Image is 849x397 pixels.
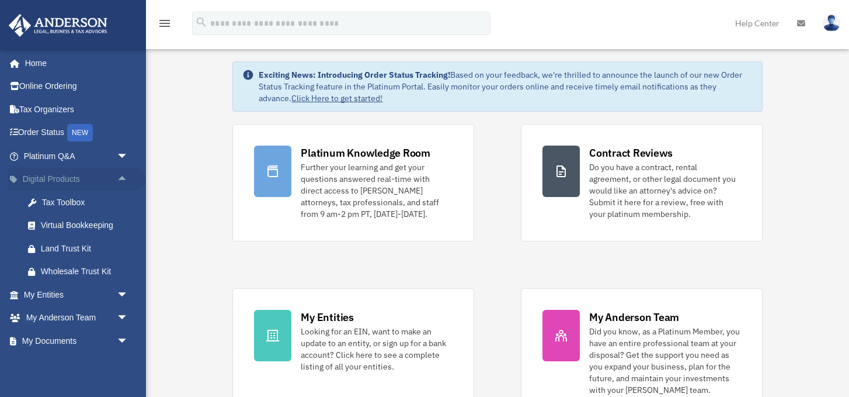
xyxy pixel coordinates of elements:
[259,70,450,80] strong: Exciting News: Introducing Order Status Tracking!
[117,306,140,330] span: arrow_drop_down
[8,353,146,376] a: Online Learningarrow_drop_down
[117,329,140,353] span: arrow_drop_down
[8,51,140,75] a: Home
[8,306,146,330] a: My Anderson Teamarrow_drop_down
[67,124,93,141] div: NEW
[41,241,131,256] div: Land Trust Kit
[158,16,172,30] i: menu
[8,168,146,191] a: Digital Productsarrow_drop_up
[117,168,140,192] span: arrow_drop_up
[8,98,146,121] a: Tax Organizers
[521,124,763,241] a: Contract Reviews Do you have a contract, rental agreement, or other legal document you would like...
[8,121,146,145] a: Order StatusNEW
[259,69,752,104] div: Based on your feedback, we're thrilled to announce the launch of our new Order Status Tracking fe...
[117,144,140,168] span: arrow_drop_down
[589,326,741,396] div: Did you know, as a Platinum Member, you have an entire professional team at your disposal? Get th...
[301,146,430,160] div: Platinum Knowledge Room
[41,195,131,210] div: Tax Toolbox
[291,93,382,103] a: Click Here to get started!
[195,16,208,29] i: search
[823,15,840,32] img: User Pic
[16,237,146,260] a: Land Trust Kit
[589,146,673,160] div: Contract Reviews
[589,310,679,324] div: My Anderson Team
[16,191,146,214] a: Tax Toolbox
[5,14,111,37] img: Anderson Advisors Platinum Portal
[8,329,146,353] a: My Documentsarrow_drop_down
[232,124,474,241] a: Platinum Knowledge Room Further your learning and get your questions answered real-time with dire...
[117,353,140,377] span: arrow_drop_down
[117,283,140,307] span: arrow_drop_down
[16,260,146,284] a: Wholesale Trust Kit
[8,283,146,306] a: My Entitiesarrow_drop_down
[16,214,146,237] a: Virtual Bookkeeping
[301,326,453,372] div: Looking for an EIN, want to make an update to an entity, or sign up for a bank account? Click her...
[589,161,741,220] div: Do you have a contract, rental agreement, or other legal document you would like an attorney's ad...
[301,310,353,324] div: My Entities
[41,264,131,279] div: Wholesale Trust Kit
[41,218,131,233] div: Virtual Bookkeeping
[301,161,453,220] div: Further your learning and get your questions answered real-time with direct access to [PERSON_NAM...
[158,20,172,30] a: menu
[8,75,146,98] a: Online Ordering
[8,144,146,168] a: Platinum Q&Aarrow_drop_down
